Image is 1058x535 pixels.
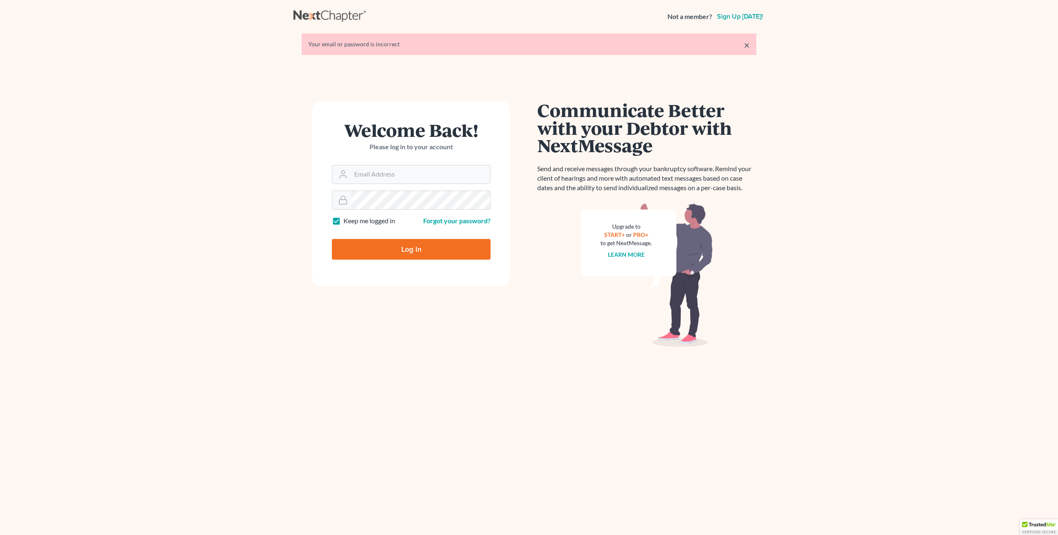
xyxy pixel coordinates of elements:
a: Forgot your password? [423,217,491,225]
a: Learn more [608,251,645,258]
a: PRO+ [633,231,648,238]
span: or [626,231,632,238]
a: START+ [604,231,625,238]
a: × [744,40,750,50]
label: Keep me logged in [343,216,395,226]
p: Send and receive messages through your bankruptcy software. Remind your client of hearings and mo... [537,164,756,193]
input: Log In [332,239,491,260]
strong: Not a member? [667,12,712,21]
div: Your email or password is incorrect [308,40,750,48]
p: Please log in to your account [332,142,491,152]
h1: Welcome Back! [332,121,491,139]
h1: Communicate Better with your Debtor with NextMessage [537,101,756,154]
div: Upgrade to [600,222,652,231]
div: to get NextMessage. [600,239,652,247]
div: TrustedSite Certified [1020,519,1058,535]
img: nextmessage_bg-59042aed3d76b12b5cd301f8e5b87938c9018125f34e5fa2b7a6b67550977c72.svg [581,203,713,347]
input: Email Address [351,165,490,184]
a: Sign up [DATE]! [715,13,765,20]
